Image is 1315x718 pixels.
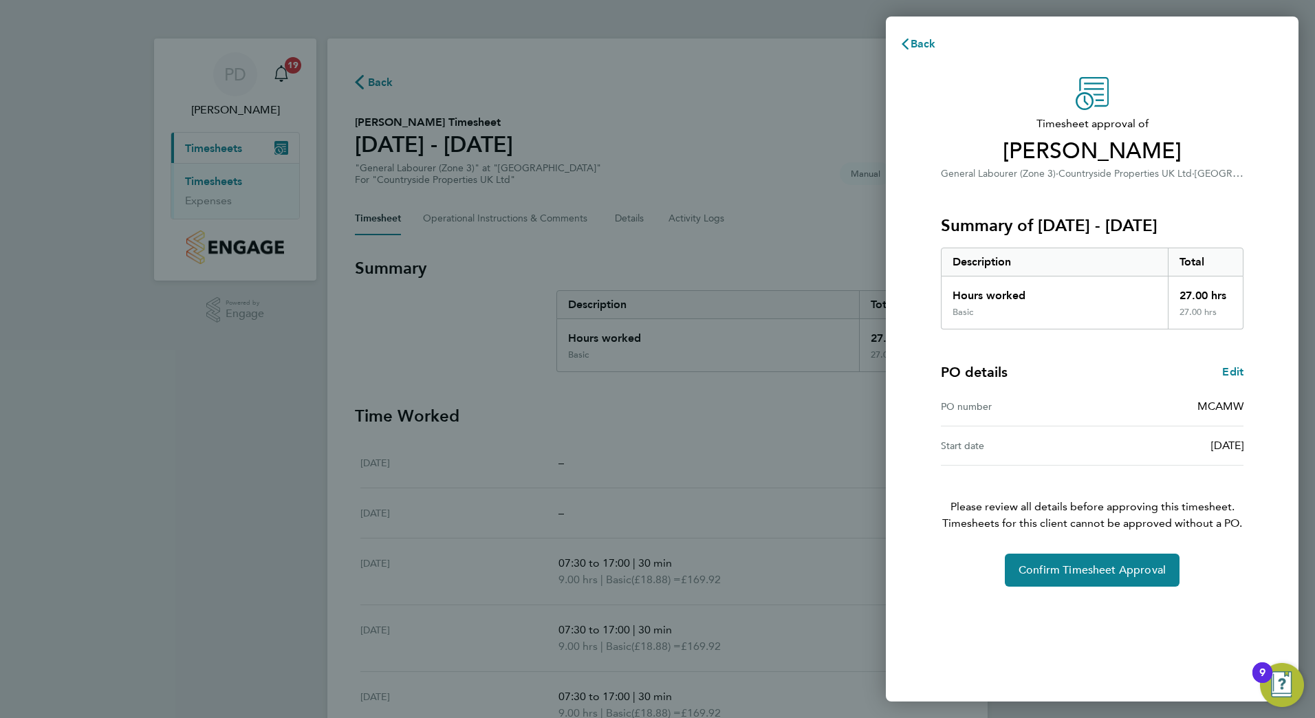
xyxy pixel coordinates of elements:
div: Hours worked [942,276,1168,307]
div: Total [1168,248,1243,276]
button: Confirm Timesheet Approval [1005,554,1180,587]
div: Basic [953,307,973,318]
span: · [1056,168,1058,179]
div: [DATE] [1092,437,1243,454]
div: 27.00 hrs [1168,276,1243,307]
span: Edit [1222,365,1243,378]
div: Description [942,248,1168,276]
span: Confirm Timesheet Approval [1019,563,1166,577]
span: MCAMW [1197,400,1243,413]
span: Back [911,37,936,50]
h4: PO details [941,362,1008,382]
span: [PERSON_NAME] [941,138,1243,165]
button: Back [886,30,950,58]
div: 9 [1259,673,1265,690]
div: Summary of 04 - 10 Aug 2025 [941,248,1243,329]
div: Start date [941,437,1092,454]
h3: Summary of [DATE] - [DATE] [941,215,1243,237]
span: Timesheet approval of [941,116,1243,132]
button: Open Resource Center, 9 new notifications [1260,663,1304,707]
div: 27.00 hrs [1168,307,1243,329]
p: Please review all details before approving this timesheet. [924,466,1260,532]
span: · [1192,168,1195,179]
span: General Labourer (Zone 3) [941,168,1056,179]
span: Timesheets for this client cannot be approved without a PO. [924,515,1260,532]
a: Edit [1222,364,1243,380]
div: PO number [941,398,1092,415]
span: Countryside Properties UK Ltd [1058,168,1192,179]
span: [GEOGRAPHIC_DATA] [1195,166,1293,179]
